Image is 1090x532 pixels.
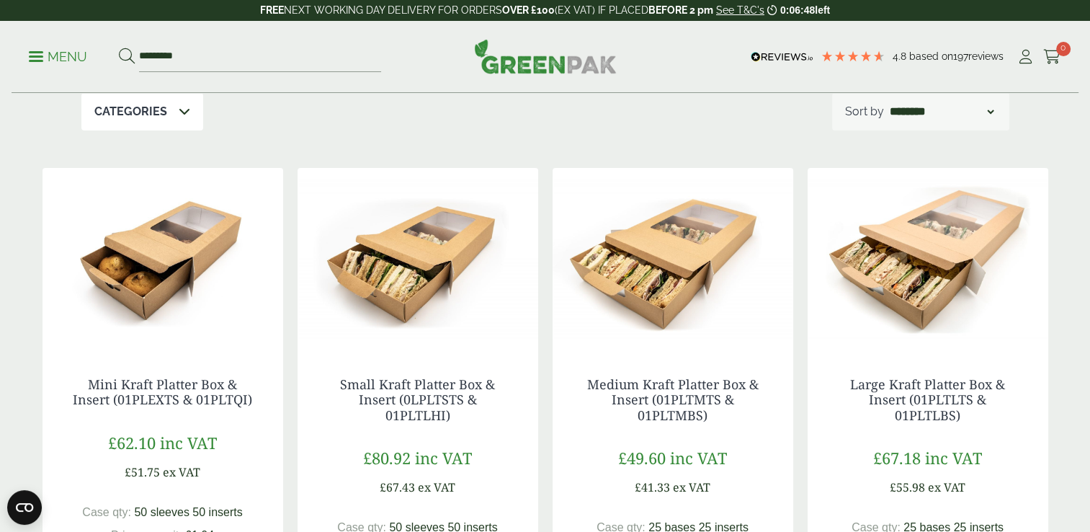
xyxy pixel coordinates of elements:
[587,376,759,424] a: Medium Kraft Platter Box & Insert (01PLTMTS & 01PLTMBS)
[160,432,217,453] span: inc VAT
[73,376,252,409] a: Mini Kraft Platter Box & Insert (01PLEXTS & 01PLTQI)
[635,479,670,495] span: £41.33
[94,103,167,120] p: Categories
[415,447,472,469] span: inc VAT
[780,4,815,16] span: 0:06:48
[909,50,953,62] span: Based on
[82,506,131,518] span: Case qty:
[1043,50,1061,64] i: Cart
[893,50,909,62] span: 4.8
[815,4,830,16] span: left
[340,376,495,424] a: Small Kraft Platter Box & Insert (0LPLTSTS & 01PLTLHI)
[887,103,996,120] select: Shop order
[108,432,156,453] span: £62.10
[953,50,968,62] span: 197
[125,464,160,480] span: £51.75
[968,50,1004,62] span: reviews
[260,4,284,16] strong: FREE
[418,479,455,495] span: ex VAT
[474,39,617,74] img: GreenPak Supplies
[134,506,242,518] span: 50 sleeves 50 inserts
[751,52,813,62] img: REVIEWS.io
[7,490,42,525] button: Open CMP widget
[716,4,764,16] a: See T&C's
[553,168,793,348] img: medium platter boxes
[1056,42,1071,56] span: 0
[850,376,1005,424] a: Large Kraft Platter Box & Insert (01PLTLTS & 01PLTLBS)
[648,4,713,16] strong: BEFORE 2 pm
[363,447,411,469] span: £80.92
[618,447,666,469] span: £49.60
[670,447,727,469] span: inc VAT
[298,168,538,348] img: medium platter boxes
[925,447,982,469] span: inc VAT
[380,479,415,495] span: £67.43
[43,168,283,348] img: IMG_4535
[808,168,1048,348] img: Large Platter Sandwiches open
[1043,46,1061,68] a: 0
[29,48,87,63] a: Menu
[873,447,921,469] span: £67.18
[502,4,555,16] strong: OVER £100
[928,479,965,495] span: ex VAT
[163,464,200,480] span: ex VAT
[1017,50,1035,64] i: My Account
[29,48,87,66] p: Menu
[673,479,710,495] span: ex VAT
[845,103,884,120] p: Sort by
[821,50,885,63] div: 4.79 Stars
[890,479,925,495] span: £55.98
